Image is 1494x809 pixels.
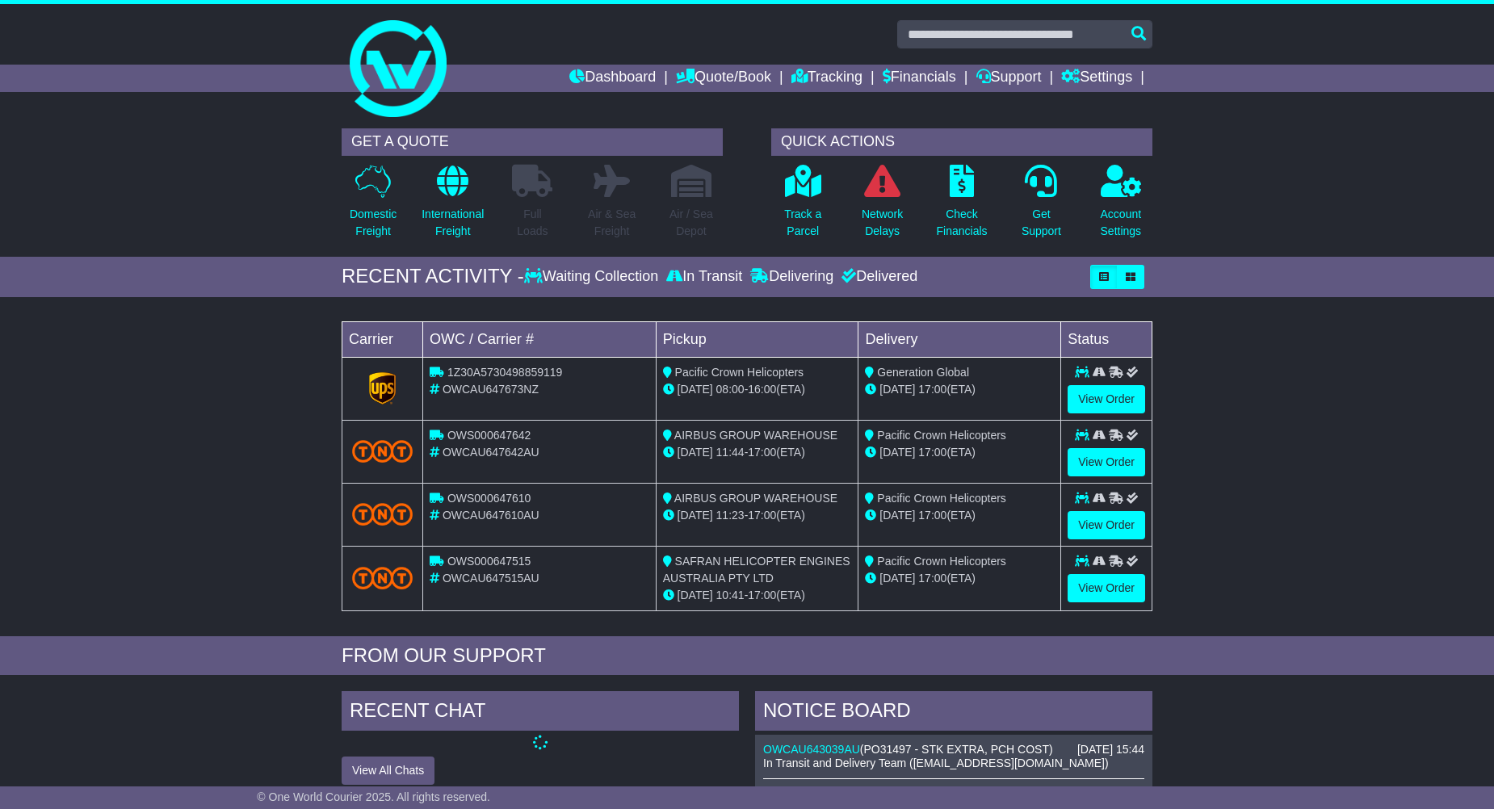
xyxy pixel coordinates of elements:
button: View All Chats [342,757,434,785]
span: 10:41 [716,589,745,602]
span: 11:23 [716,509,745,522]
span: OWCAU647610AU [443,509,539,522]
span: OWCAU647515AU [443,572,539,585]
p: Get Support [1022,206,1061,240]
p: International Freight [422,206,484,240]
p: Air / Sea Depot [669,206,713,240]
span: 1Z30A5730498859119 [447,366,562,379]
a: Dashboard [569,65,656,92]
span: OWS000647642 [447,429,531,442]
p: Check Financials [937,206,988,240]
div: (ETA) [865,381,1054,398]
a: Tracking [791,65,862,92]
p: Track a Parcel [784,206,821,240]
span: 16:00 [748,383,776,396]
td: Carrier [342,321,423,357]
p: Domestic Freight [350,206,397,240]
a: OWCAU643039AU [763,743,860,756]
p: Air & Sea Freight [588,206,636,240]
a: GetSupport [1021,164,1062,249]
p: Network Delays [862,206,903,240]
div: Waiting Collection [524,268,662,286]
div: - (ETA) [663,444,852,461]
a: InternationalFreight [421,164,485,249]
a: NetworkDelays [861,164,904,249]
td: Delivery [858,321,1061,357]
span: AIRBUS GROUP WAREHOUSE [674,492,837,505]
img: GetCarrierServiceLogo [369,372,397,404]
a: Support [976,65,1042,92]
a: Settings [1061,65,1132,92]
a: View Order [1068,448,1145,476]
div: Delivering [746,268,837,286]
span: OWS000647515 [447,555,531,568]
a: View Order [1068,574,1145,602]
a: View Order [1068,511,1145,539]
a: Track aParcel [783,164,822,249]
span: AIRBUS GROUP WAREHOUSE [674,429,837,442]
span: In Transit and Delivery Team ([EMAIL_ADDRESS][DOMAIN_NAME]) [763,757,1109,769]
span: [DATE] [678,383,713,396]
td: Pickup [656,321,858,357]
a: Quote/Book [676,65,771,92]
span: Generation Global [877,366,969,379]
div: (ETA) [865,507,1054,524]
span: © One World Courier 2025. All rights reserved. [257,790,490,803]
span: Pacific Crown Helicopters [877,555,1006,568]
div: - (ETA) [663,587,852,604]
span: 17:00 [748,589,776,602]
span: OWS000647610 [447,492,531,505]
span: OWCAU647673NZ [443,383,539,396]
span: 17:00 [748,509,776,522]
div: ( ) [763,743,1144,757]
a: DomesticFreight [349,164,397,249]
span: OWCAU647642AU [443,446,539,459]
a: AccountSettings [1100,164,1143,249]
div: - (ETA) [663,381,852,398]
span: [DATE] [879,383,915,396]
div: GET A QUOTE [342,128,723,156]
span: 17:00 [918,446,946,459]
div: Delivered [837,268,917,286]
span: 17:00 [748,446,776,459]
img: TNT_Domestic.png [352,503,413,525]
span: PO31497 - STK EXTRA, PCH COST [864,743,1050,756]
span: [DATE] [879,509,915,522]
p: Full Loads [512,206,552,240]
div: In Transit [662,268,746,286]
span: [DATE] [879,446,915,459]
span: 17:00 [918,383,946,396]
div: (ETA) [865,444,1054,461]
span: [DATE] [678,589,713,602]
span: [DATE] [879,572,915,585]
span: [DATE] [678,446,713,459]
div: NOTICE BOARD [755,691,1152,735]
span: Pacific Crown Helicopters [877,492,1006,505]
span: 17:00 [918,572,946,585]
img: TNT_Domestic.png [352,440,413,462]
td: OWC / Carrier # [423,321,657,357]
span: 08:00 [716,383,745,396]
span: SAFRAN HELICOPTER ENGINES AUSTRALIA PTY LTD [663,555,850,585]
p: Account Settings [1101,206,1142,240]
td: Status [1061,321,1152,357]
a: CheckFinancials [936,164,988,249]
a: Financials [883,65,956,92]
div: (ETA) [865,570,1054,587]
div: RECENT ACTIVITY - [342,265,524,288]
span: 17:00 [918,509,946,522]
span: [DATE] [678,509,713,522]
div: FROM OUR SUPPORT [342,644,1152,668]
div: [DATE] 15:44 [1077,743,1144,757]
div: QUICK ACTIONS [771,128,1152,156]
div: RECENT CHAT [342,691,739,735]
span: Pacific Crown Helicopters [675,366,804,379]
img: TNT_Domestic.png [352,567,413,589]
a: View Order [1068,385,1145,413]
span: Pacific Crown Helicopters [877,429,1006,442]
span: 11:44 [716,446,745,459]
div: - (ETA) [663,507,852,524]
